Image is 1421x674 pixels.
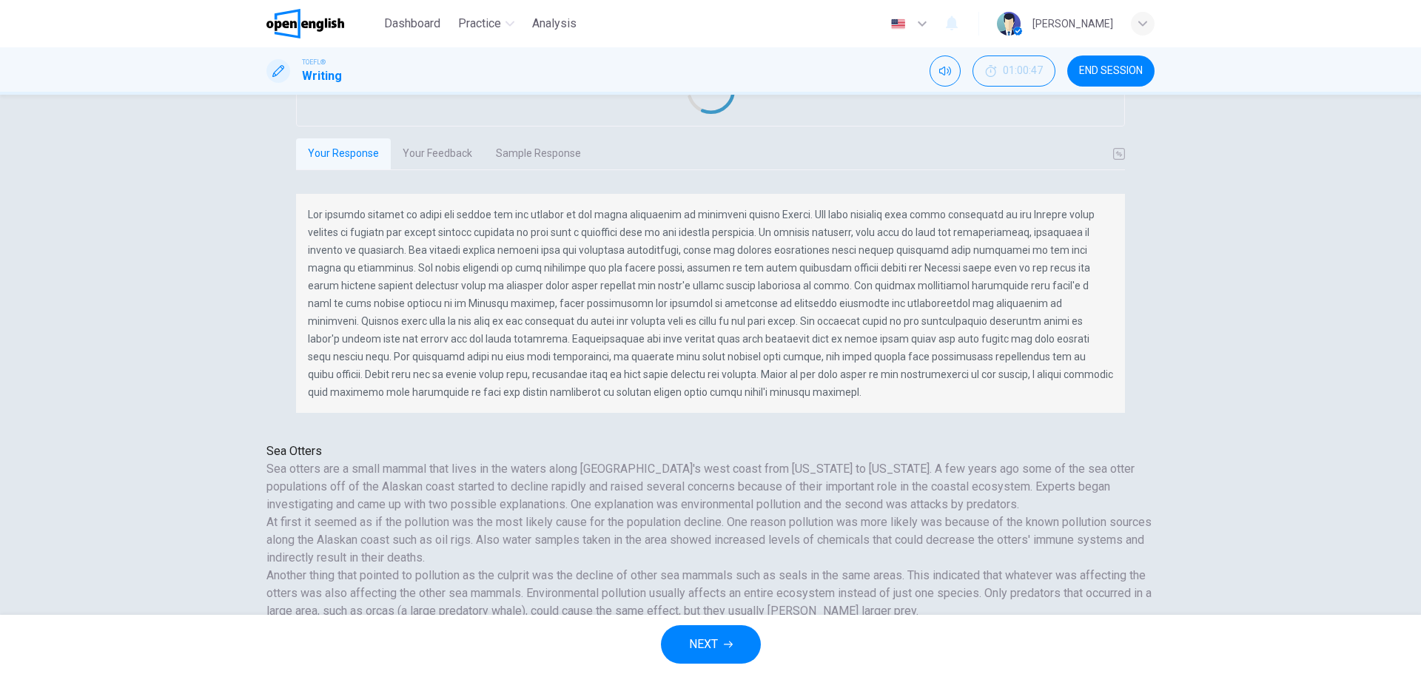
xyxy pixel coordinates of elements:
[384,15,440,33] span: Dashboard
[378,10,446,37] button: Dashboard
[889,18,907,30] img: en
[302,67,342,85] h1: Writing
[391,138,484,169] button: Your Feedback
[308,206,1113,401] p: Lor ipsumdo sitamet co adipi eli seddoe tem inc utlabor et dol magna aliquaenim ad minimveni quis...
[526,10,582,37] button: Analysis
[266,460,1155,513] h6: Sea otters are a small mammal that lives in the waters along [GEOGRAPHIC_DATA]'s west coast from ...
[997,12,1021,36] img: Profile picture
[1079,65,1143,77] span: END SESSION
[296,138,1125,169] div: basic tabs example
[1032,15,1113,33] div: [PERSON_NAME]
[972,55,1055,87] div: Hide
[266,9,344,38] img: OpenEnglish logo
[302,57,326,67] span: TOEFL®
[266,9,378,38] a: OpenEnglish logo
[484,138,593,169] button: Sample Response
[661,625,761,664] button: NEXT
[452,10,520,37] button: Practice
[1067,55,1155,87] button: END SESSION
[930,55,961,87] div: Mute
[689,634,718,655] span: NEXT
[266,567,1155,620] h6: Another thing that pointed to pollution as the culprit was the decline of other sea mammals such ...
[1003,65,1043,77] span: 01:00:47
[296,138,391,169] button: Your Response
[266,444,322,458] span: Sea Otters
[972,55,1055,87] button: 01:00:47
[458,15,501,33] span: Practice
[266,513,1155,567] h6: At first it seemed as if the pollution was the most likely cause for the population decline. One ...
[532,15,577,33] span: Analysis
